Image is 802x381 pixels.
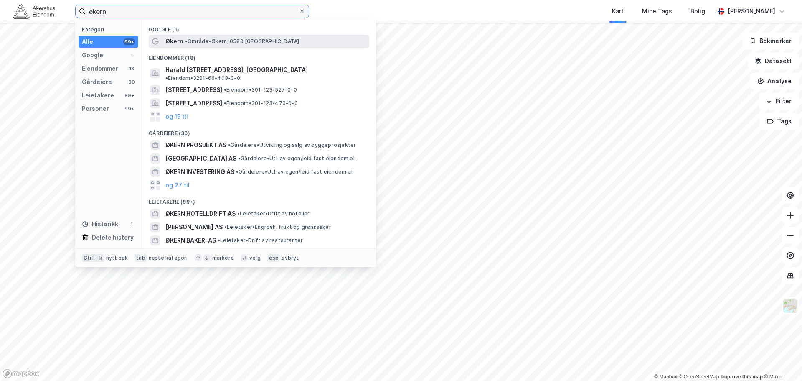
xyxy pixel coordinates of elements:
div: Historikk [82,219,118,229]
div: Leietakere [82,90,114,100]
div: Bolig [690,6,705,16]
iframe: Chat Widget [760,341,802,381]
a: Improve this map [721,374,763,380]
span: • [236,169,239,175]
div: 1 [128,52,135,59]
div: markere [212,255,234,261]
a: OpenStreetMap [679,374,719,380]
span: • [218,237,220,243]
div: nytt søk [106,255,128,261]
span: Eiendom • 301-123-470-0-0 [224,100,298,107]
div: Eiendommer [82,64,118,74]
button: Filter [759,93,799,110]
div: Eiendommer (18) [142,48,376,63]
div: 30 [128,79,135,85]
span: [PERSON_NAME] AS [165,222,223,232]
button: og 27 til [165,180,190,190]
button: Datasett [748,53,799,69]
button: og 15 til [165,112,188,122]
span: Leietaker • Drift av restauranter [218,237,303,244]
div: Gårdeiere (30) [142,123,376,138]
div: 99+ [123,38,135,45]
div: neste kategori [149,255,188,261]
div: esc [267,254,280,262]
div: 99+ [123,92,135,99]
span: Gårdeiere • Utl. av egen/leid fast eiendom el. [236,169,354,175]
div: Personer [82,104,109,114]
button: Analyse [750,73,799,89]
div: tab [135,254,147,262]
span: Gårdeiere • Utl. av egen/leid fast eiendom el. [238,155,356,162]
img: Z [782,298,798,314]
button: Tags [760,113,799,130]
div: Google (1) [142,20,376,35]
span: [GEOGRAPHIC_DATA] AS [165,153,236,164]
span: Harald [STREET_ADDRESS], [GEOGRAPHIC_DATA] [165,65,308,75]
span: Økern [165,36,183,46]
div: Mine Tags [642,6,672,16]
span: • [224,224,227,230]
a: Mapbox [654,374,677,380]
span: ØKERN PROSJEKT AS [165,140,226,150]
div: Alle [82,37,93,47]
div: Delete history [92,233,134,243]
div: Kontrollprogram for chat [760,341,802,381]
span: Eiendom • 301-123-527-0-0 [224,87,297,93]
span: Gårdeiere • Utvikling og salg av byggeprosjekter [228,142,356,148]
span: • [224,100,226,106]
span: Leietaker • Drift av hoteller [237,210,310,217]
span: • [185,38,188,44]
span: • [237,210,240,217]
span: • [165,75,168,81]
div: velg [249,255,261,261]
span: Leietaker • Engrosh. frukt og grønnsaker [224,224,331,230]
div: Kart [612,6,624,16]
div: 99+ [123,105,135,112]
div: Kategori [82,26,138,33]
button: Bokmerker [742,33,799,49]
div: Gårdeiere [82,77,112,87]
span: • [238,155,241,161]
div: 1 [128,221,135,228]
div: [PERSON_NAME] [728,6,775,16]
span: ØKERN HOTELLDRIFT AS [165,209,236,219]
span: • [228,142,231,148]
div: 18 [128,65,135,72]
span: ØKERN INVESTERING AS [165,167,234,177]
span: [STREET_ADDRESS] [165,98,222,108]
div: Google [82,50,103,60]
div: Leietakere (99+) [142,192,376,207]
span: ØKERN BAKERI AS [165,235,216,245]
span: Eiendom • 3201-66-403-0-0 [165,75,240,82]
span: • [224,87,226,93]
span: [STREET_ADDRESS] [165,85,222,95]
img: akershus-eiendom-logo.9091f326c980b4bce74ccdd9f866810c.svg [13,4,55,18]
a: Mapbox homepage [3,369,39,378]
div: Ctrl + k [82,254,104,262]
input: Søk på adresse, matrikkel, gårdeiere, leietakere eller personer [86,5,299,18]
div: avbryt [282,255,299,261]
span: Område • Økern, 0580 [GEOGRAPHIC_DATA] [185,38,299,45]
